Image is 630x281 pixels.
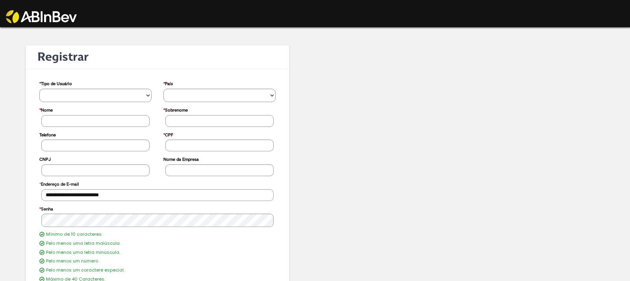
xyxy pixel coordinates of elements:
[39,128,56,140] label: Telefone
[163,104,188,115] label: Sobrenome
[46,231,102,238] label: Mínimo de 10 caracteres.
[39,178,79,189] label: Endereço de E-mail
[163,77,173,89] label: País
[163,128,173,140] label: CPF
[39,104,53,115] label: Nome
[39,203,53,214] label: Senha
[37,50,278,63] h1: Registrar
[39,77,72,89] label: Tipo de Usuário
[46,267,124,274] label: Pelo menos um caractere especial.
[46,249,120,256] label: Pelo menos uma letra minúscula.
[46,258,99,264] label: Pelo menos um número.
[39,153,51,164] label: CNPJ
[6,10,77,23] img: ABInbev-white.png
[163,153,199,164] label: Nome da Empresa
[46,240,120,247] label: Pelo menos uma letra maiúscula.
